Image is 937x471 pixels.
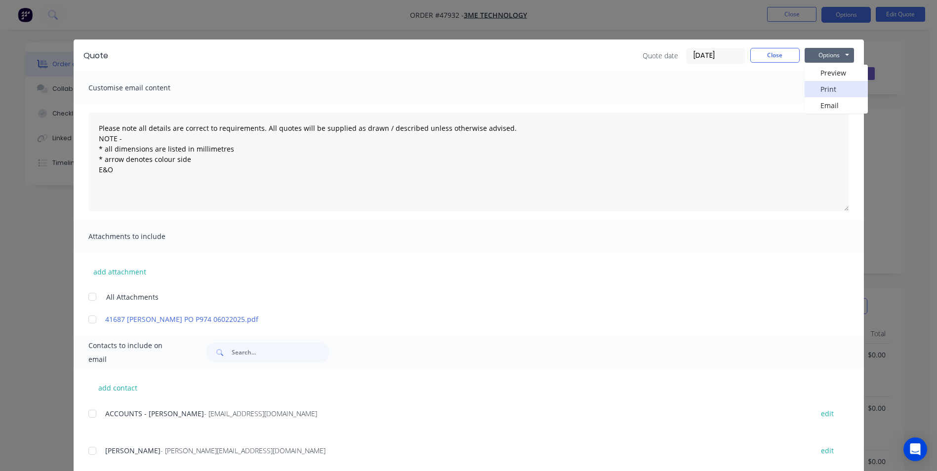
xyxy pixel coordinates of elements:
span: Quote date [643,50,678,61]
span: All Attachments [106,292,159,302]
span: ACCOUNTS - [PERSON_NAME] [105,409,204,418]
span: [PERSON_NAME] [105,446,161,455]
span: Attachments to include [88,230,197,243]
button: Options [805,48,854,63]
button: Close [750,48,800,63]
button: edit [815,444,840,457]
a: 41687 [PERSON_NAME] PO P974 06022025.pdf [105,314,803,324]
div: Quote [83,50,108,62]
textarea: Please note all details are correct to requirements. All quotes will be supplied as drawn / descr... [88,113,849,211]
button: Email [805,97,868,114]
button: Print [805,81,868,97]
button: Preview [805,65,868,81]
input: Search... [232,343,329,362]
div: Open Intercom Messenger [903,437,927,461]
span: Customise email content [88,81,197,95]
button: add attachment [88,264,151,279]
span: Contacts to include on email [88,339,182,366]
span: - [PERSON_NAME][EMAIL_ADDRESS][DOMAIN_NAME] [161,446,326,455]
button: add contact [88,380,148,395]
button: edit [815,407,840,420]
span: - [EMAIL_ADDRESS][DOMAIN_NAME] [204,409,317,418]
